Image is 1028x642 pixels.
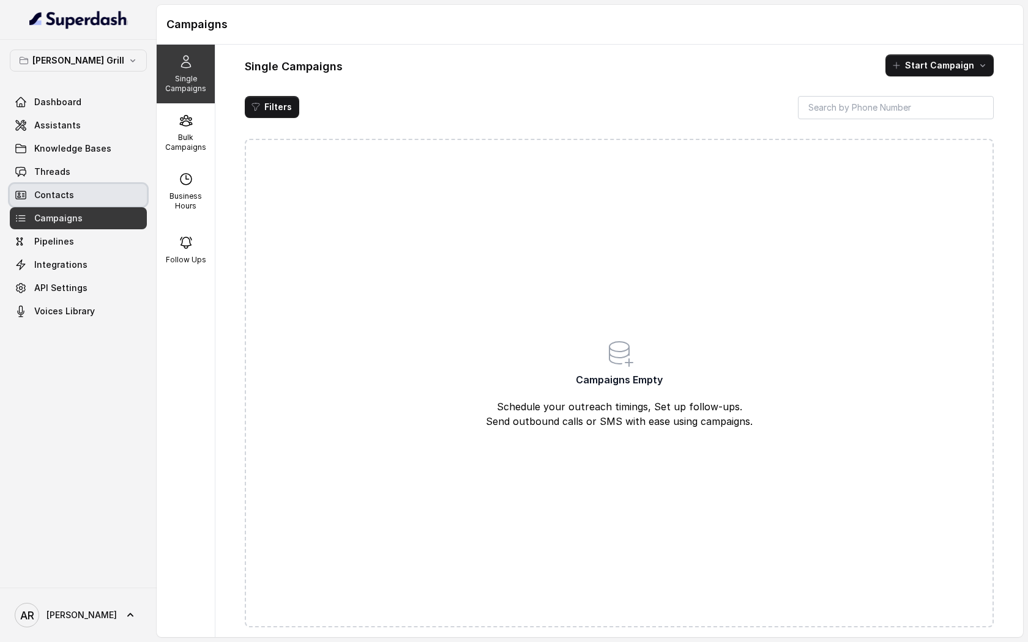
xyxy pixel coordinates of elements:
p: Bulk Campaigns [162,133,210,152]
span: Voices Library [34,305,95,317]
span: Dashboard [34,96,81,108]
span: Campaigns Empty [576,372,663,387]
a: Dashboard [10,91,147,113]
button: Start Campaign [885,54,994,76]
a: Knowledge Bases [10,138,147,160]
span: API Settings [34,282,88,294]
input: Search by Phone Number [798,96,994,119]
span: [PERSON_NAME] [47,609,117,621]
span: Threads [34,166,70,178]
p: Follow Ups [166,255,206,265]
a: Threads [10,161,147,183]
a: Contacts [10,184,147,206]
button: [PERSON_NAME] Grill [10,50,147,72]
a: Integrations [10,254,147,276]
a: Pipelines [10,231,147,253]
text: AR [20,609,34,622]
a: Voices Library [10,300,147,322]
span: Integrations [34,259,88,271]
span: Pipelines [34,235,74,248]
span: Contacts [34,189,74,201]
p: [PERSON_NAME] Grill [32,53,124,68]
h1: Campaigns [166,15,1013,34]
p: Single Campaigns [162,74,210,94]
a: Campaigns [10,207,147,229]
a: API Settings [10,277,147,299]
span: Knowledge Bases [34,142,111,155]
img: light.svg [29,10,128,29]
button: Filters [245,96,299,118]
a: [PERSON_NAME] [10,598,147,632]
span: Assistants [34,119,81,131]
h1: Single Campaigns [245,57,343,76]
p: Schedule your outreach timings, Set up follow-ups. Send outbound calls or SMS with ease using cam... [447,399,791,429]
p: Business Hours [162,191,210,211]
span: Campaigns [34,212,83,224]
a: Assistants [10,114,147,136]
